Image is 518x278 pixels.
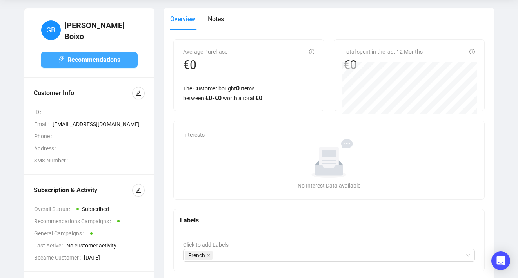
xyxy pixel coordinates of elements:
[205,94,222,102] span: € 0 - € 0
[185,251,213,260] span: French
[34,108,44,116] span: ID
[67,55,120,65] span: Recommendations
[34,156,71,165] span: SMS Number
[34,217,114,226] span: Recommendations Campaigns
[34,253,84,262] span: Became Customer
[64,20,138,42] h4: [PERSON_NAME] Boixo
[136,90,141,96] span: edit
[136,188,141,193] span: edit
[344,58,423,72] div: €0
[34,229,87,238] span: General Campaigns
[309,49,314,54] span: info-circle
[41,52,138,68] button: Recommendations
[188,251,205,260] span: French
[34,132,55,141] span: Phone
[183,242,229,248] span: Click to add Labels
[82,206,109,212] span: Subscribed
[46,25,55,36] span: GB
[186,181,472,190] div: No Interest Data available
[66,241,145,250] span: No customer activity
[34,144,59,153] span: Address
[491,251,510,270] div: Open Intercom Messenger
[183,83,314,103] div: The Customer bought Items between worth a total
[183,49,227,55] span: Average Purchase
[53,120,145,128] span: [EMAIL_ADDRESS][DOMAIN_NAME]
[34,88,132,98] div: Customer Info
[208,15,224,23] span: Notes
[183,132,205,138] span: Interests
[34,205,73,213] span: Overall Status
[34,241,66,250] span: Last Active
[84,253,145,262] span: [DATE]
[34,120,53,128] span: Email
[255,94,262,102] span: € 0
[34,186,132,195] div: Subscription & Activity
[469,49,475,54] span: info-circle
[236,85,240,92] span: 0
[180,215,478,225] div: Labels
[183,58,227,72] div: €0
[170,15,195,23] span: Overview
[207,253,211,257] span: close
[344,49,423,55] span: Total spent in the last 12 Months
[58,56,64,63] span: thunderbolt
